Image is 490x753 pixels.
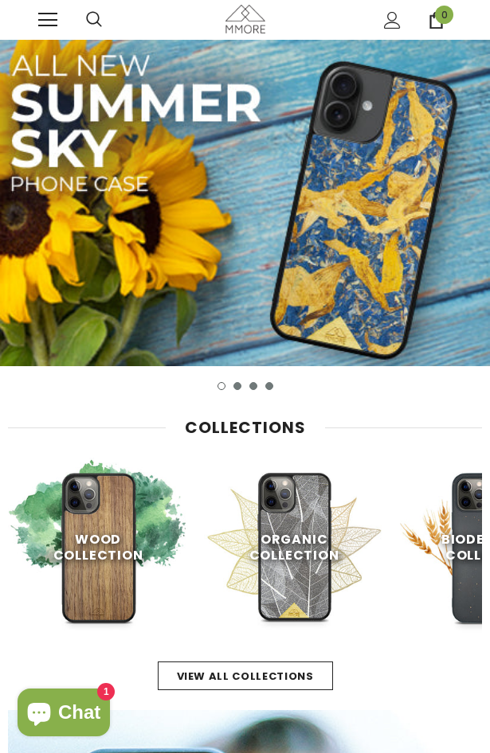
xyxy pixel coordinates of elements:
span: Collections [185,416,306,439]
span: Wood Collection [53,530,143,564]
span: Organic Collection [249,530,339,564]
button: 1 [218,382,225,390]
img: MMORE Cases [204,458,384,638]
a: 0 [428,12,445,29]
span: view all collections [177,669,314,684]
img: MMORE Cases [225,5,265,33]
img: MMORE Cases [8,458,188,638]
span: 0 [435,6,453,24]
button: 3 [249,382,257,390]
button: 4 [265,382,273,390]
inbox-online-store-chat: Shopify online store chat [13,689,115,740]
button: 2 [233,382,241,390]
a: view all collections [158,661,333,690]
